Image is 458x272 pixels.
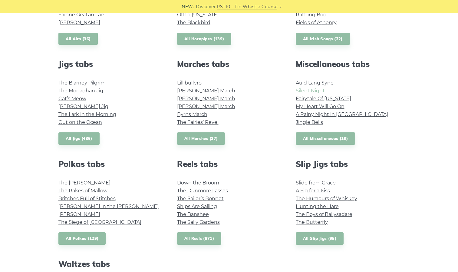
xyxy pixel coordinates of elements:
a: Byrns March [177,111,207,117]
a: Lillibullero [177,80,202,86]
a: [PERSON_NAME] in the [PERSON_NAME] [58,204,159,209]
h2: Slip Jigs tabs [296,159,400,169]
span: Discover [196,3,216,10]
a: A Rainy Night in [GEOGRAPHIC_DATA] [296,111,388,117]
a: All Slip Jigs (95) [296,232,344,245]
a: Jingle Bells [296,119,323,125]
a: All Jigs (436) [58,132,100,145]
a: The Boys of Ballysadare [296,211,352,217]
a: The Sailor’s Bonnet [177,196,224,201]
a: Ships Are Sailing [177,204,217,209]
a: All Polkas (129) [58,232,106,245]
a: The [PERSON_NAME] [58,180,110,186]
a: The Siege of [GEOGRAPHIC_DATA] [58,219,141,225]
a: All Airs (36) [58,33,98,45]
a: Out on the Ocean [58,119,102,125]
h2: Waltzes tabs [58,259,163,269]
a: Cat’s Meow [58,96,86,101]
a: [PERSON_NAME] [58,20,100,25]
a: All Reels (871) [177,232,222,245]
a: Fields of Athenry [296,20,337,25]
a: The Lark in the Morning [58,111,116,117]
a: The Butterfly [296,219,328,225]
a: Rattling Bog [296,12,327,18]
a: Silent Night [296,88,325,94]
a: [PERSON_NAME] March [177,96,235,101]
a: A Fig for a Kiss [296,188,330,194]
a: Off to [US_STATE] [177,12,219,18]
h2: Marches tabs [177,59,281,69]
a: Fairytale Of [US_STATE] [296,96,351,101]
a: Down the Broom [177,180,219,186]
a: The Dunmore Lasses [177,188,228,194]
h2: Reels tabs [177,159,281,169]
a: [PERSON_NAME] March [177,104,235,109]
a: The Banshee [177,211,209,217]
a: Britches Full of Stitches [58,196,116,201]
a: The Blarney Pilgrim [58,80,106,86]
h2: Polkas tabs [58,159,163,169]
a: The Sally Gardens [177,219,220,225]
a: PST10 - Tin Whistle Course [217,3,277,10]
a: The Rakes of Mallow [58,188,107,194]
a: Slide from Grace [296,180,336,186]
a: [PERSON_NAME] Jig [58,104,108,109]
a: The Humours of Whiskey [296,196,357,201]
h2: Miscellaneous tabs [296,59,400,69]
a: All Marches (37) [177,132,225,145]
a: All Hornpipes (139) [177,33,232,45]
a: The Monaghan Jig [58,88,103,94]
a: The Blackbird [177,20,210,25]
a: [PERSON_NAME] March [177,88,235,94]
a: All Miscellaneous (16) [296,132,355,145]
a: My Heart Will Go On [296,104,344,109]
span: NEW: [182,3,194,10]
a: Fáinne Geal an Lae [58,12,104,18]
h2: Jigs tabs [58,59,163,69]
a: Hunting the Hare [296,204,339,209]
a: All Irish Songs (32) [296,33,350,45]
a: The Fairies’ Revel [177,119,219,125]
a: Auld Lang Syne [296,80,334,86]
a: [PERSON_NAME] [58,211,100,217]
